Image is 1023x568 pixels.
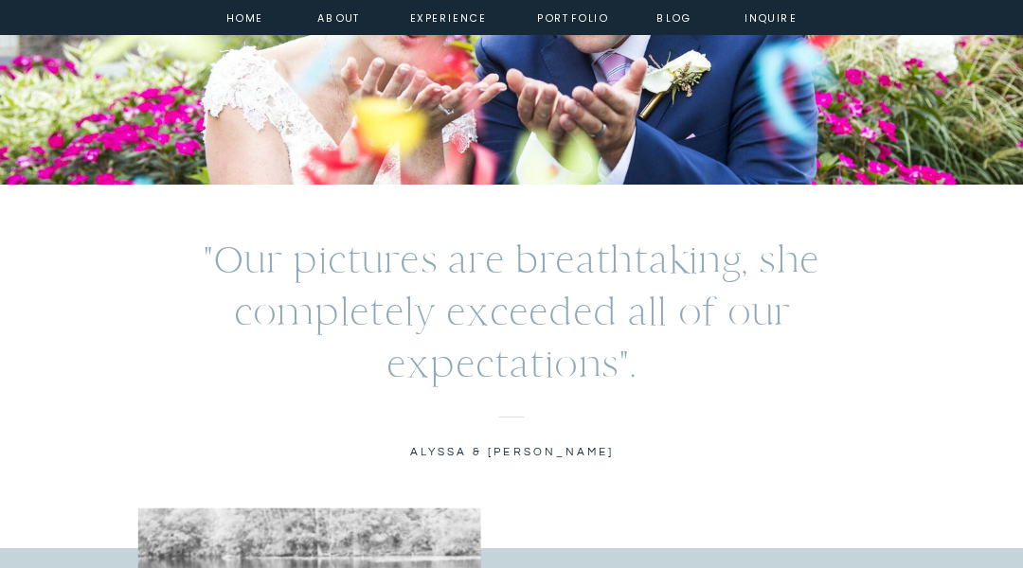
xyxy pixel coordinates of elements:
a: Blog [644,9,706,24]
p: alyssa & [PERSON_NAME] [361,442,664,464]
a: inquire [740,9,801,24]
a: about [317,9,356,24]
a: experience [410,9,479,24]
p: "Our pictures are breathtaking, she completely exceeded all of our expectations". [159,234,864,417]
a: portfolio [536,9,609,24]
a: home [222,9,268,24]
